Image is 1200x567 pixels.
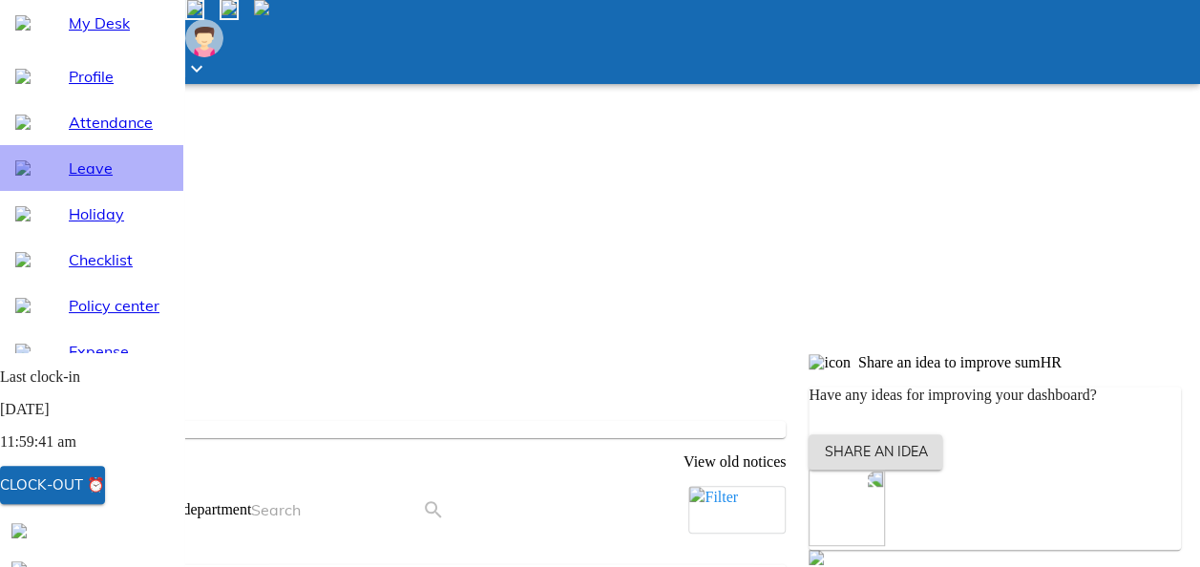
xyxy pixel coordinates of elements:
[689,487,705,502] img: filter-outline-b-16px.66809d26.svg
[15,252,31,267] img: checklist-outline-16px.1ab1268e.svg
[809,550,824,565] img: sumcal-outline-16px.c054fbe6.svg
[809,387,1181,404] p: Have any ideas for improving your dashboard?
[809,434,942,470] button: Share an idea
[31,421,786,438] p: No new notices
[251,494,422,525] input: Search
[31,453,786,471] p: View old notices
[809,354,851,371] img: icon
[858,354,1062,370] span: Share an idea to improve sumHR
[824,440,927,464] span: Share an idea
[69,248,168,271] span: Checklist
[809,470,885,546] img: no-ideas.ff7b33e5.svg
[31,388,786,406] p: Noticeboard
[705,489,738,505] span: Filter
[185,19,223,57] img: Employee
